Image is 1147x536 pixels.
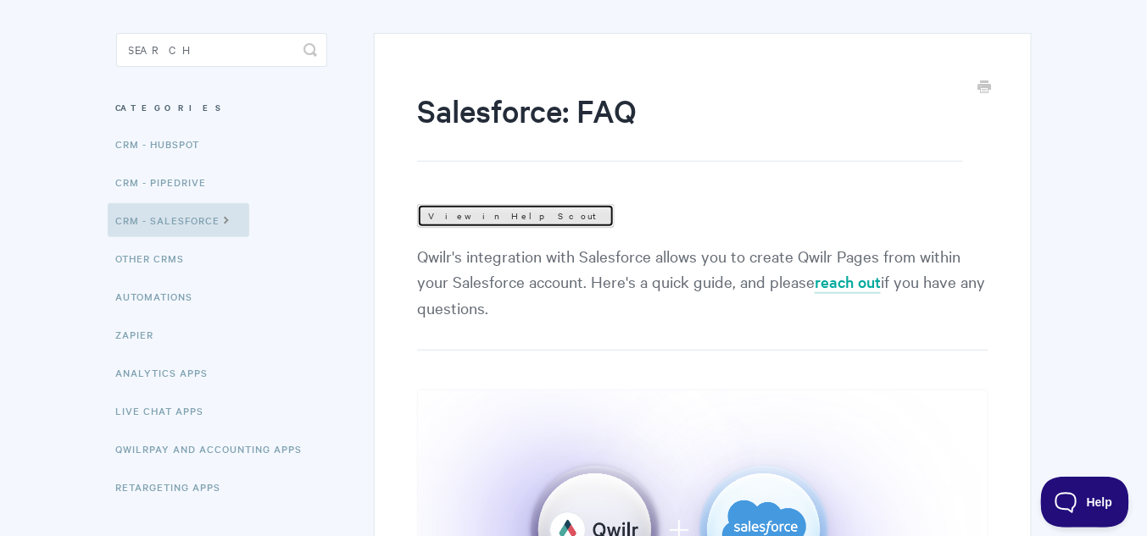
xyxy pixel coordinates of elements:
iframe: Toggle Customer Support [1041,477,1130,528]
a: Zapier [116,318,167,351]
p: Qwilr's integration with Salesforce allows you to create Qwilr Pages from within your Salesforce ... [417,243,988,351]
a: Analytics Apps [116,356,221,390]
a: QwilrPay and Accounting Apps [116,432,315,466]
input: Search [116,33,327,67]
a: Live Chat Apps [116,394,217,428]
a: Print this Article [978,79,992,97]
a: CRM - Pipedrive [116,165,220,199]
a: View in Help Scout [417,204,615,228]
a: Retargeting Apps [116,470,234,504]
a: Other CRMs [116,241,198,275]
a: CRM - HubSpot [116,127,213,161]
a: CRM - Salesforce [108,203,249,237]
a: reach out [815,271,881,294]
h1: Salesforce: FAQ [417,89,962,162]
a: Automations [116,279,206,313]
h3: Categories [116,92,327,123]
